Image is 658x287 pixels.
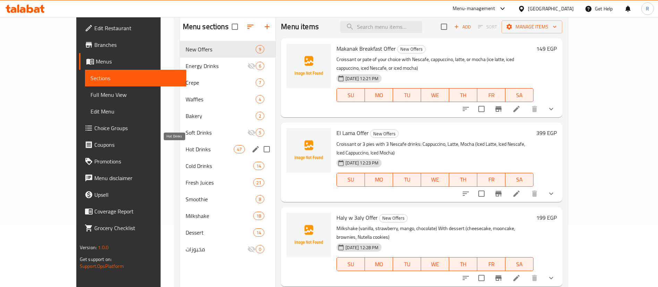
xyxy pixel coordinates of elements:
div: New Offers9 [180,41,276,58]
div: items [253,228,264,237]
div: Waffles [186,95,256,103]
span: Crepe [186,78,256,87]
h6: 199 EGP [536,213,557,222]
span: مخبوزات [186,245,247,253]
button: WE [421,88,449,102]
span: Sections [91,74,181,82]
span: 14 [254,229,264,236]
a: Menus [79,53,186,70]
button: show more [543,270,559,286]
button: sort-choices [458,101,474,117]
div: New Offers [379,214,408,222]
span: Coverage Report [94,207,181,216]
span: MO [368,90,390,100]
span: [DATE] 12:28 PM [343,244,381,251]
button: show more [543,101,559,117]
button: edit [250,144,261,154]
button: sort-choices [458,185,474,202]
h6: 149 EGP [536,44,557,53]
img: El Lama Offer [287,128,331,172]
nav: Menu sections [180,38,276,260]
span: TU [396,175,418,185]
span: Select section first [473,22,502,32]
span: R [646,5,649,12]
button: Branch-specific-item [490,185,507,202]
span: SA [508,259,531,269]
button: TH [449,257,477,271]
span: Select all sections [228,19,242,34]
span: FR [480,175,503,185]
div: [GEOGRAPHIC_DATA] [528,5,574,12]
span: Add item [451,22,473,32]
input: search [340,21,422,33]
div: مخبوزات0 [180,241,276,258]
button: MO [365,173,393,187]
div: items [256,62,264,70]
button: Branch-specific-item [490,270,507,286]
a: Sections [85,70,186,86]
span: SU [340,175,362,185]
button: Add [451,22,473,32]
span: New Offers [398,45,425,53]
button: show more [543,185,559,202]
span: Version: [80,243,97,252]
div: Menu-management [453,5,495,13]
button: SA [505,257,533,271]
button: TU [393,88,421,102]
span: Bakery [186,112,256,120]
p: Croissant or pate of your choice with Nescafe, cappuccino, latte, or mocha (ice latte, iced cappu... [336,55,533,73]
span: TU [396,90,418,100]
div: items [256,195,264,203]
button: Manage items [502,20,562,33]
span: WE [424,90,446,100]
span: Select to update [474,271,489,285]
div: New Offers [370,129,399,138]
span: FR [480,90,503,100]
button: TH [449,173,477,187]
span: Dessert [186,228,253,237]
span: SA [508,90,531,100]
span: Select section [437,19,451,34]
span: 7 [256,79,264,86]
a: Upsell [79,186,186,203]
span: Makanak Breakfast Offer [336,43,396,54]
span: SU [340,90,362,100]
button: TU [393,257,421,271]
button: Branch-specific-item [490,101,507,117]
a: Edit menu item [512,105,521,113]
span: El Lama Offer [336,128,369,138]
p: Croissant or 3 pies with 3 Nescafe drinks: Cappuccino, Latte, Mocha (Iced Latte, Iced Nescafe, Ic... [336,140,533,157]
div: Dessert14 [180,224,276,241]
div: Cold Drinks [186,162,253,170]
span: 5 [256,129,264,136]
span: Upsell [94,191,181,199]
span: Get support on: [80,255,112,264]
button: MO [365,257,393,271]
div: items [253,212,264,220]
span: MO [368,259,390,269]
span: Add [453,23,472,31]
span: WE [424,175,446,185]
button: SU [336,257,365,271]
div: items [256,112,264,120]
button: TH [449,88,477,102]
span: Full Menu View [91,91,181,99]
h2: Menu sections [183,22,229,32]
div: Energy Drinks6 [180,58,276,74]
a: Support.OpsPlatform [80,262,124,271]
span: Branches [94,41,181,49]
span: Sort sections [242,18,259,35]
span: 6 [256,63,264,69]
span: WE [424,259,446,269]
svg: Show Choices [547,189,555,198]
p: Milkshake (vanilla, strawberry, mango, chocolate) With dessert (cheesecake, mooncake, brownies, N... [336,224,533,242]
a: Menu disclaimer [79,170,186,186]
a: Edit menu item [512,274,521,282]
a: Edit Restaurant [79,20,186,36]
div: items [234,145,245,153]
button: SU [336,173,365,187]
